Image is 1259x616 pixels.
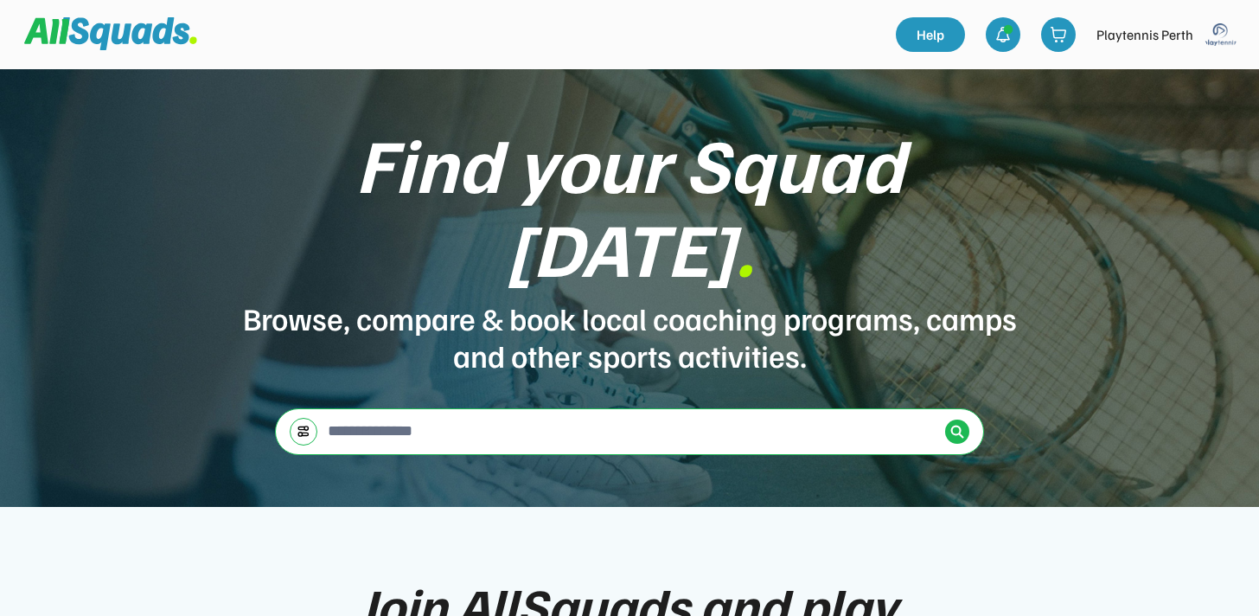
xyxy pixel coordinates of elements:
img: Icon%20%2838%29.svg [950,425,964,439]
img: settings-03.svg [297,425,310,438]
a: Help [896,17,965,52]
img: bell-03%20%281%29.svg [994,26,1012,43]
div: Playtennis Perth [1096,24,1193,45]
div: Find your Squad [DATE] [240,121,1019,289]
font: . [735,199,754,294]
img: shopping-cart-01%20%281%29.svg [1050,26,1067,43]
img: Squad%20Logo.svg [24,17,197,50]
div: Browse, compare & book local coaching programs, camps and other sports activities. [240,299,1019,374]
img: playtennis%20blue%20logo%201.png [1204,17,1238,52]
